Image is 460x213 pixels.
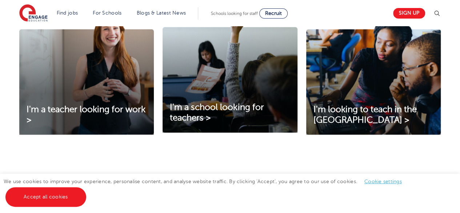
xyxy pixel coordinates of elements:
[27,104,145,125] span: I'm a teacher looking for work >
[19,13,154,135] img: I'm a teacher looking for work
[19,4,48,23] img: Engage Education
[259,8,288,19] a: Recruit
[364,179,402,184] a: Cookie settings
[211,11,258,16] span: Schools looking for staff
[4,179,409,200] span: We use cookies to improve your experience, personalise content, and analyse website traffic. By c...
[393,8,425,19] a: Sign up
[170,102,264,123] span: I'm a school looking for teachers >
[137,10,186,16] a: Blogs & Latest News
[57,10,78,16] a: Find jobs
[306,104,441,126] a: I'm looking to teach in the [GEOGRAPHIC_DATA] >
[5,187,86,207] a: Accept all cookies
[163,13,297,133] img: I'm a school looking for teachers
[19,104,154,126] a: I'm a teacher looking for work >
[265,11,282,16] span: Recruit
[313,104,417,125] span: I'm looking to teach in the [GEOGRAPHIC_DATA] >
[306,13,441,135] img: I'm looking to teach in the UK
[93,10,121,16] a: For Schools
[163,102,297,123] a: I'm a school looking for teachers >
